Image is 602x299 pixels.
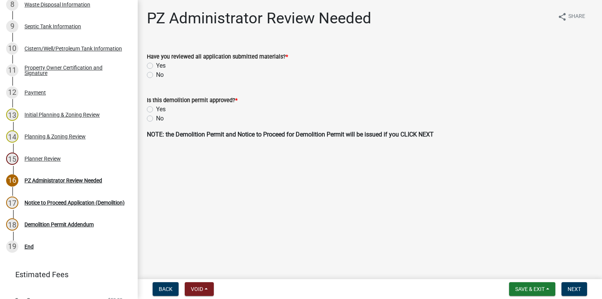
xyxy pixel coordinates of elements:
[6,153,18,165] div: 15
[24,178,102,183] div: PZ Administrator Review Needed
[24,156,61,161] div: Planner Review
[24,46,122,51] div: Cistern/Well/Petroleum Tank Information
[24,112,100,117] div: Initial Planning & Zoning Review
[156,61,166,70] label: Yes
[6,267,125,282] a: Estimated Fees
[568,286,581,292] span: Next
[185,282,214,296] button: Void
[6,197,18,209] div: 17
[558,12,567,21] i: share
[6,240,18,253] div: 19
[6,218,18,231] div: 18
[24,222,94,227] div: Demolition Permit Addendum
[156,105,166,114] label: Yes
[24,134,86,139] div: Planning & Zoning Review
[156,114,164,123] label: No
[156,70,164,80] label: No
[147,131,434,138] strong: NOTE: the Demolition Permit and Notice to Proceed for Demolition Permit will be issued if you CLI...
[191,286,203,292] span: Void
[509,282,555,296] button: Save & Exit
[6,174,18,187] div: 16
[6,130,18,143] div: 14
[6,64,18,76] div: 11
[568,12,585,21] span: Share
[24,90,46,95] div: Payment
[6,42,18,55] div: 10
[6,20,18,32] div: 9
[6,86,18,99] div: 12
[147,54,288,60] label: Have you reviewed all application submitted materials?
[6,109,18,121] div: 13
[147,9,371,28] h1: PZ Administrator Review Needed
[24,24,81,29] div: Septic Tank Information
[159,286,172,292] span: Back
[24,2,90,7] div: Waste Disposal Information
[561,282,587,296] button: Next
[147,98,238,103] label: Is this demolition permit approved?
[24,244,34,249] div: End
[24,200,125,205] div: Notice to Proceed Application (Demolition)
[515,286,545,292] span: Save & Exit
[552,9,591,24] button: shareShare
[153,282,179,296] button: Back
[24,65,125,76] div: Property Owner Certification and Signature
